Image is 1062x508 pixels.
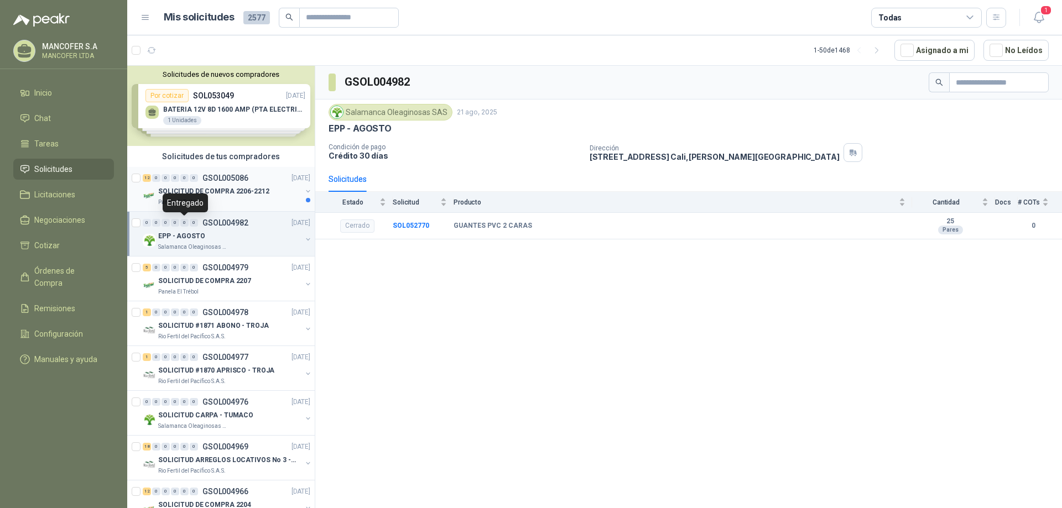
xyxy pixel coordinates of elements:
[878,12,902,24] div: Todas
[143,323,156,337] img: Company Logo
[42,53,111,59] p: MANCOFER LTDA
[34,328,83,340] span: Configuración
[162,174,170,182] div: 0
[162,264,170,271] div: 0
[152,174,160,182] div: 0
[291,307,310,318] p: [DATE]
[291,352,310,363] p: [DATE]
[158,198,199,207] p: Panela El Trébol
[143,395,313,431] a: 0 0 0 0 0 0 GSOL004976[DATE] Company LogoSOLICITUD CARPA - TUMACOSalamanca Oleaginosas SAS
[1018,221,1049,231] b: 0
[34,163,72,175] span: Solicitudes
[331,106,343,118] img: Company Logo
[180,398,189,406] div: 0
[162,443,170,451] div: 0
[34,87,52,99] span: Inicio
[13,159,114,180] a: Solicitudes
[202,443,248,451] p: GSOL004969
[162,219,170,227] div: 0
[190,398,198,406] div: 0
[180,308,189,316] div: 0
[158,332,226,341] p: Rio Fertil del Pacífico S.A.S.
[143,368,156,381] img: Company Logo
[995,192,1018,212] th: Docs
[34,138,59,150] span: Tareas
[13,235,114,256] a: Cotizar
[13,323,114,344] a: Configuración
[13,82,114,103] a: Inicio
[393,192,454,212] th: Solicitud
[329,143,581,151] p: Condición de pago
[158,321,269,331] p: SOLICITUD #1871 ABONO - TROJA
[143,219,151,227] div: 0
[202,174,248,182] p: GSOL005086
[152,353,160,361] div: 0
[454,222,532,231] b: GUANTES PVC 2 CARAS
[158,365,274,376] p: SOLICITUD #1870 APRISCO - TROJA
[143,264,151,271] div: 5
[983,40,1049,61] button: No Leídos
[152,308,160,316] div: 0
[180,488,189,495] div: 0
[143,308,151,316] div: 1
[393,222,429,229] a: SOL052770
[180,443,189,451] div: 0
[291,263,310,273] p: [DATE]
[143,398,151,406] div: 0
[158,186,269,197] p: SOLICITUD DE COMPRA 2206-2212
[34,188,75,201] span: Licitaciones
[202,264,248,271] p: GSOL004979
[162,353,170,361] div: 0
[454,192,912,212] th: Producto
[454,198,897,206] span: Producto
[190,174,198,182] div: 0
[13,298,114,319] a: Remisiones
[171,443,179,451] div: 0
[243,11,270,24] span: 2577
[912,217,988,226] b: 25
[162,398,170,406] div: 0
[171,488,179,495] div: 0
[143,234,156,247] img: Company Logo
[143,189,156,202] img: Company Logo
[190,353,198,361] div: 0
[202,488,248,495] p: GSOL004966
[158,455,296,465] p: SOLICITUD ARREGLOS LOCATIVOS No 3 - PICHINDE
[158,287,199,296] p: Panela El Trébol
[202,353,248,361] p: GSOL004977
[912,192,995,212] th: Cantidad
[329,151,581,160] p: Crédito 30 días
[202,219,248,227] p: GSOL004982
[34,353,97,365] span: Manuales y ayuda
[158,377,226,386] p: Rio Fertil del Pacífico S.A.S.
[143,440,313,475] a: 18 0 0 0 0 0 GSOL004969[DATE] Company LogoSOLICITUD ARREGLOS LOCATIVOS No 3 - PICHINDERio Fertil ...
[329,123,392,134] p: EPP - AGOSTO
[935,78,943,86] span: search
[13,13,70,27] img: Logo peakr
[13,349,114,370] a: Manuales y ayuda
[162,308,170,316] div: 0
[143,171,313,207] a: 12 0 0 0 0 0 GSOL005086[DATE] Company LogoSOLICITUD DE COMPRA 2206-2212Panela El Trébol
[13,210,114,231] a: Negociaciones
[291,486,310,497] p: [DATE]
[329,104,452,121] div: Salamanca Oleaginosas SAS
[393,198,438,206] span: Solicitud
[127,66,315,146] div: Solicitudes de nuevos compradoresPor cotizarSOL053049[DATE] BATERIA 12V 8D 1600 AMP (PTA ELECTRIC...
[34,112,51,124] span: Chat
[42,43,111,50] p: MANCOFER S.A
[171,398,179,406] div: 0
[164,9,235,25] h1: Mis solicitudes
[171,264,179,271] div: 0
[143,443,151,451] div: 18
[132,70,310,78] button: Solicitudes de nuevos compradores
[163,193,208,212] div: Entregado
[202,308,248,316] p: GSOL004978
[190,264,198,271] div: 0
[1040,5,1052,15] span: 1
[345,74,412,91] h3: GSOL004982
[340,219,374,233] div: Cerrado
[143,353,151,361] div: 1
[158,422,228,431] p: Salamanca Oleaginosas SAS
[180,174,189,182] div: 0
